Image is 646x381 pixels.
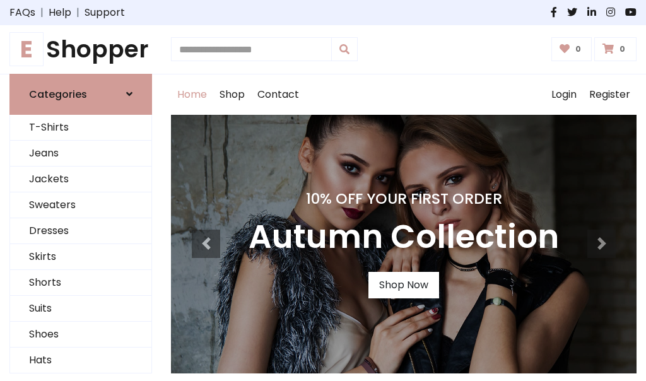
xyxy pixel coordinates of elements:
[9,35,152,64] h1: Shopper
[551,37,592,61] a: 0
[9,74,152,115] a: Categories
[9,5,35,20] a: FAQs
[85,5,125,20] a: Support
[171,74,213,115] a: Home
[9,35,152,64] a: EShopper
[10,115,151,141] a: T-Shirts
[545,74,583,115] a: Login
[35,5,49,20] span: |
[29,88,87,100] h6: Categories
[249,190,559,208] h4: 10% Off Your First Order
[10,244,151,270] a: Skirts
[572,44,584,55] span: 0
[251,74,305,115] a: Contact
[594,37,637,61] a: 0
[10,192,151,218] a: Sweaters
[249,218,559,257] h3: Autumn Collection
[583,74,637,115] a: Register
[10,218,151,244] a: Dresses
[616,44,628,55] span: 0
[10,270,151,296] a: Shorts
[10,296,151,322] a: Suits
[10,322,151,348] a: Shoes
[10,167,151,192] a: Jackets
[71,5,85,20] span: |
[213,74,251,115] a: Shop
[9,32,44,66] span: E
[49,5,71,20] a: Help
[10,348,151,373] a: Hats
[368,272,439,298] a: Shop Now
[10,141,151,167] a: Jeans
